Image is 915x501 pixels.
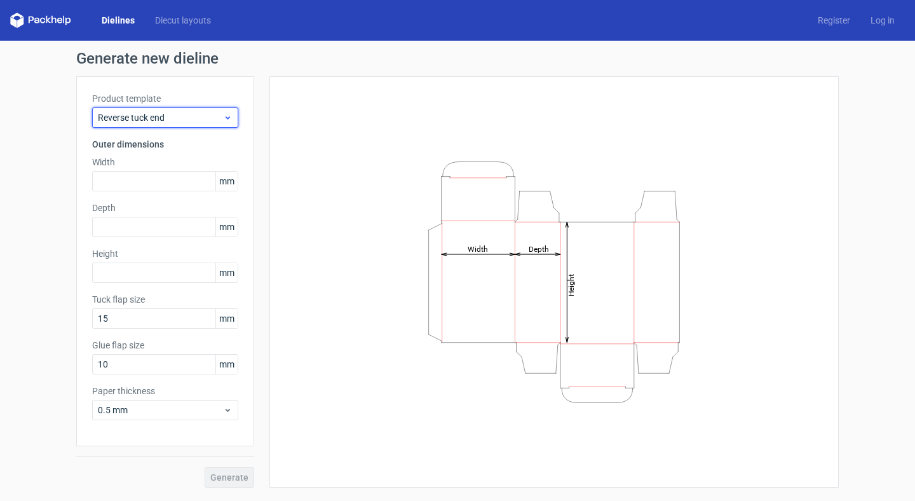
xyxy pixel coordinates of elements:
[92,138,238,151] h3: Outer dimensions
[92,385,238,397] label: Paper thickness
[92,202,238,214] label: Depth
[92,339,238,352] label: Glue flap size
[215,217,238,237] span: mm
[92,156,238,168] label: Width
[92,293,238,306] label: Tuck flap size
[91,14,145,27] a: Dielines
[145,14,221,27] a: Diecut layouts
[98,404,223,416] span: 0.5 mm
[92,247,238,260] label: Height
[567,273,576,296] tspan: Height
[92,92,238,105] label: Product template
[860,14,905,27] a: Log in
[808,14,860,27] a: Register
[529,244,549,253] tspan: Depth
[215,172,238,191] span: mm
[76,51,839,66] h1: Generate new dieline
[215,263,238,282] span: mm
[215,355,238,374] span: mm
[98,111,223,124] span: Reverse tuck end
[215,309,238,328] span: mm
[468,244,488,253] tspan: Width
